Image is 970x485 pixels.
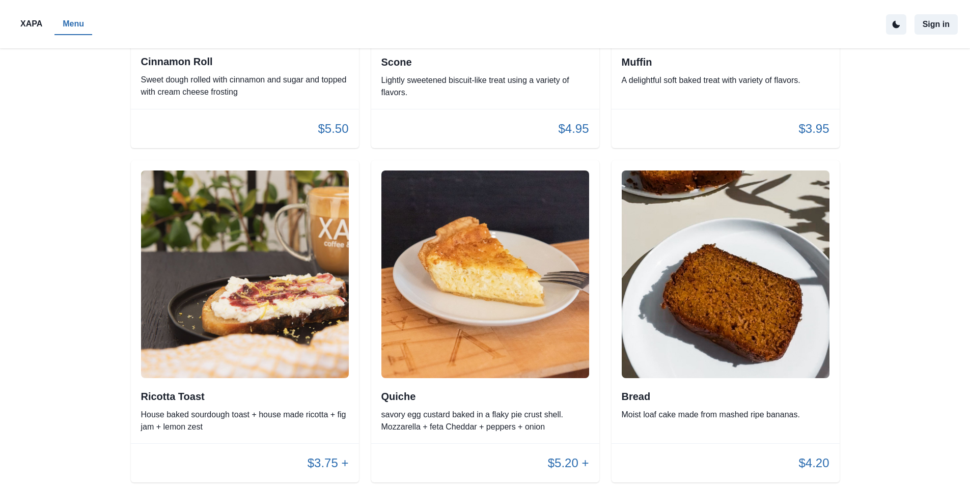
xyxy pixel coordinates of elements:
[141,409,349,433] p: House baked sourdough toast + house made ricotta + fig jam + lemon zest
[381,390,589,403] h2: Quiche
[381,74,589,99] p: Lightly sweetened biscuit-like treat using a variety of flavors.
[798,120,829,138] p: $3.95
[308,454,349,472] p: $3.75 +
[622,74,829,87] p: A delightful soft baked treat with variety of flavors.
[141,55,349,68] h2: Cinnamon Roll
[141,390,349,403] h2: Ricotta Toast
[622,170,829,378] img: original.jpeg
[381,409,589,433] p: savory egg custard baked in a flaky pie crust shell. Mozzarella + feta Cheddar + peppers + onion
[20,18,42,30] p: XAPA
[548,454,589,472] p: $5.20 +
[371,160,599,482] div: Quichesavory egg custard baked in a flaky pie crust shell. Mozzarella + feta Cheddar + peppers + ...
[141,170,349,378] img: original.jpeg
[63,18,84,30] p: Menu
[886,14,906,35] button: active dark theme mode
[622,409,829,421] p: Moist loaf cake made from mashed ripe bananas.
[141,74,349,98] p: Sweet dough rolled with cinnamon and sugar and topped with cream cheese frosting
[381,170,589,378] img: original.jpeg
[914,14,958,35] button: Sign in
[622,390,829,403] h2: Bread
[612,160,840,482] div: BreadMoist loaf cake made from mashed ripe bananas.$4.20
[318,120,348,138] p: $5.50
[381,56,589,68] h2: Scone
[622,56,829,68] h2: Muffin
[131,160,359,482] div: Ricotta ToastHouse baked sourdough toast + house made ricotta + fig jam + lemon zest$3.75 +
[798,454,829,472] p: $4.20
[558,120,589,138] p: $4.95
